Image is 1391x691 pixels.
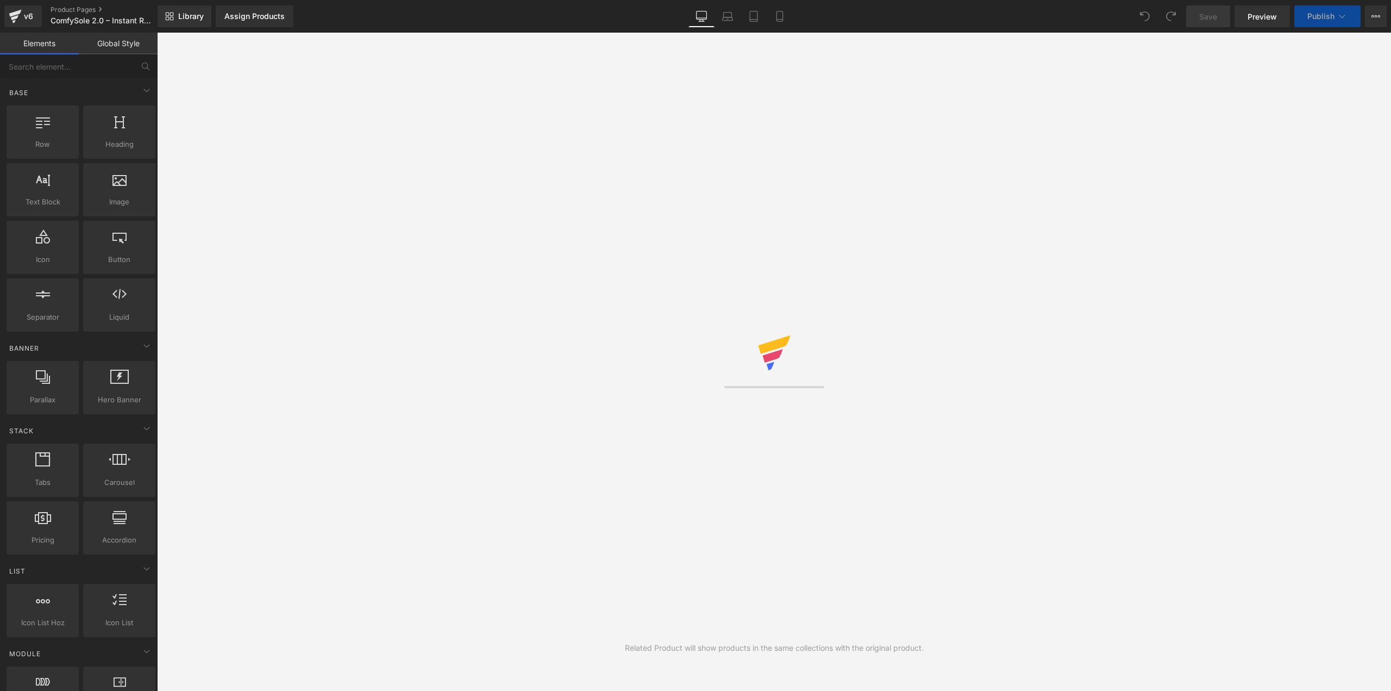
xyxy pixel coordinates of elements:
[1365,5,1387,27] button: More
[1235,5,1290,27] a: Preview
[1294,5,1361,27] button: Publish
[8,566,27,576] span: List
[741,5,767,27] a: Tablet
[8,343,40,353] span: Banner
[10,617,76,628] span: Icon List Hoz
[10,254,76,265] span: Icon
[10,477,76,488] span: Tabs
[10,139,76,150] span: Row
[625,642,924,654] div: Related Product will show products in the same collections with the original product.
[1248,11,1277,22] span: Preview
[79,33,158,54] a: Global Style
[10,312,76,323] span: Separator
[1160,5,1182,27] button: Redo
[86,139,152,150] span: Heading
[86,617,152,628] span: Icon List
[178,11,204,21] span: Library
[158,5,211,27] a: New Library
[86,254,152,265] span: Button
[4,5,42,27] a: v6
[51,5,176,14] a: Product Pages
[86,534,152,546] span: Accordion
[86,312,152,323] span: Liquid
[715,5,741,27] a: Laptop
[224,12,285,21] div: Assign Products
[51,16,155,25] span: ComfySole 2.0 – Instant Relief from [MEDICAL_DATA] Pain
[1134,5,1156,27] button: Undo
[1199,11,1217,22] span: Save
[86,394,152,406] span: Hero Banner
[86,196,152,208] span: Image
[10,394,76,406] span: Parallax
[8,426,35,436] span: Stack
[688,5,715,27] a: Desktop
[22,9,35,23] div: v6
[767,5,793,27] a: Mobile
[8,649,42,659] span: Module
[86,477,152,488] span: Carousel
[10,534,76,546] span: Pricing
[10,196,76,208] span: Text Block
[1307,12,1334,21] span: Publish
[8,88,29,98] span: Base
